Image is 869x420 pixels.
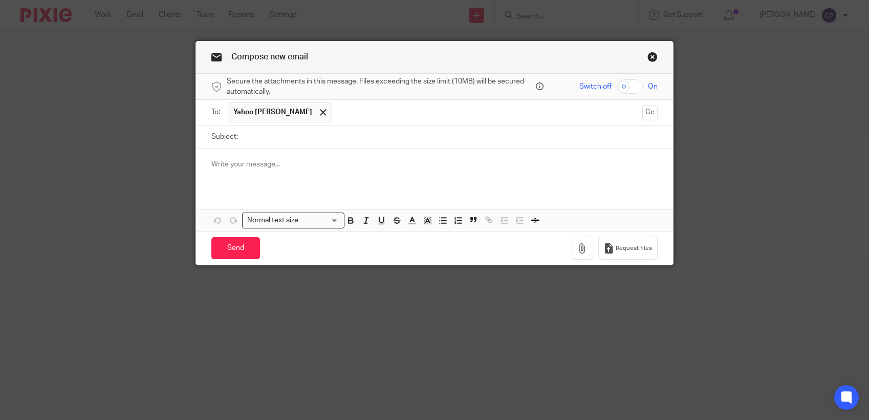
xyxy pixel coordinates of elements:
[233,107,312,117] span: Yahoo [PERSON_NAME]
[616,244,652,253] span: Request files
[211,132,238,142] label: Subject:
[648,81,658,92] span: On
[642,105,658,120] button: Cc
[231,53,308,61] span: Compose new email
[579,81,612,92] span: Switch off
[211,237,260,259] input: Send
[598,237,658,260] button: Request files
[242,213,344,228] div: Search for option
[245,215,300,226] span: Normal text size
[211,107,223,117] label: To:
[301,215,338,226] input: Search for option
[647,52,658,66] a: Close this dialog window
[227,76,533,97] span: Secure the attachments in this message. Files exceeding the size limit (10MB) will be secured aut...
